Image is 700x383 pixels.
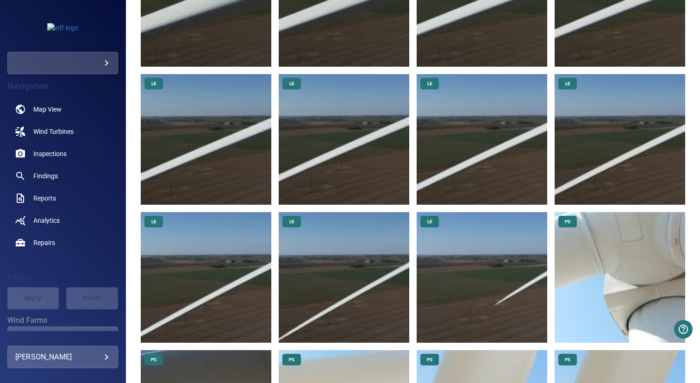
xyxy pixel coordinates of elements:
[7,120,118,143] a: windturbines noActive
[47,23,78,32] img: edf-logo
[7,52,118,74] div: edf
[284,219,300,225] span: LE
[146,81,162,87] span: LE
[7,82,118,91] h4: Navigation
[421,357,438,363] span: PS
[559,219,576,225] span: PS
[422,219,438,225] span: LE
[7,187,118,209] a: reports noActive
[33,149,67,158] span: Inspections
[145,357,162,363] span: PS
[7,143,118,165] a: inspections noActive
[33,194,56,203] span: Reports
[7,165,118,187] a: findings noActive
[7,317,118,324] label: Wind Farms
[33,127,74,136] span: Wind Turbines
[559,357,576,363] span: PS
[146,219,162,225] span: LE
[7,326,118,349] div: Wind Farms
[7,232,118,254] a: repairs noActive
[33,105,62,114] span: Map View
[422,81,438,87] span: LE
[284,81,300,87] span: LE
[33,216,60,225] span: Analytics
[15,350,110,364] div: [PERSON_NAME]
[33,238,55,247] span: Repairs
[7,98,118,120] a: map noActive
[7,273,118,283] h4: Filters
[7,209,118,232] a: analytics noActive
[33,171,58,181] span: Findings
[560,81,576,87] span: LE
[283,357,300,363] span: PS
